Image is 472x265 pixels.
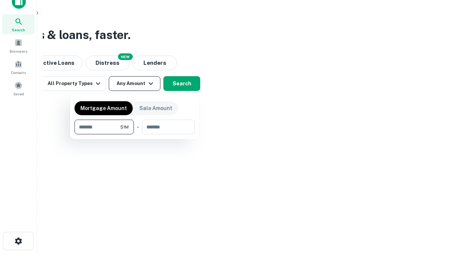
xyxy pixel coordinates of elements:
div: - [137,120,139,134]
span: $1M [120,124,129,130]
iframe: Chat Widget [435,206,472,241]
p: Sale Amount [139,104,172,112]
p: Mortgage Amount [80,104,127,112]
